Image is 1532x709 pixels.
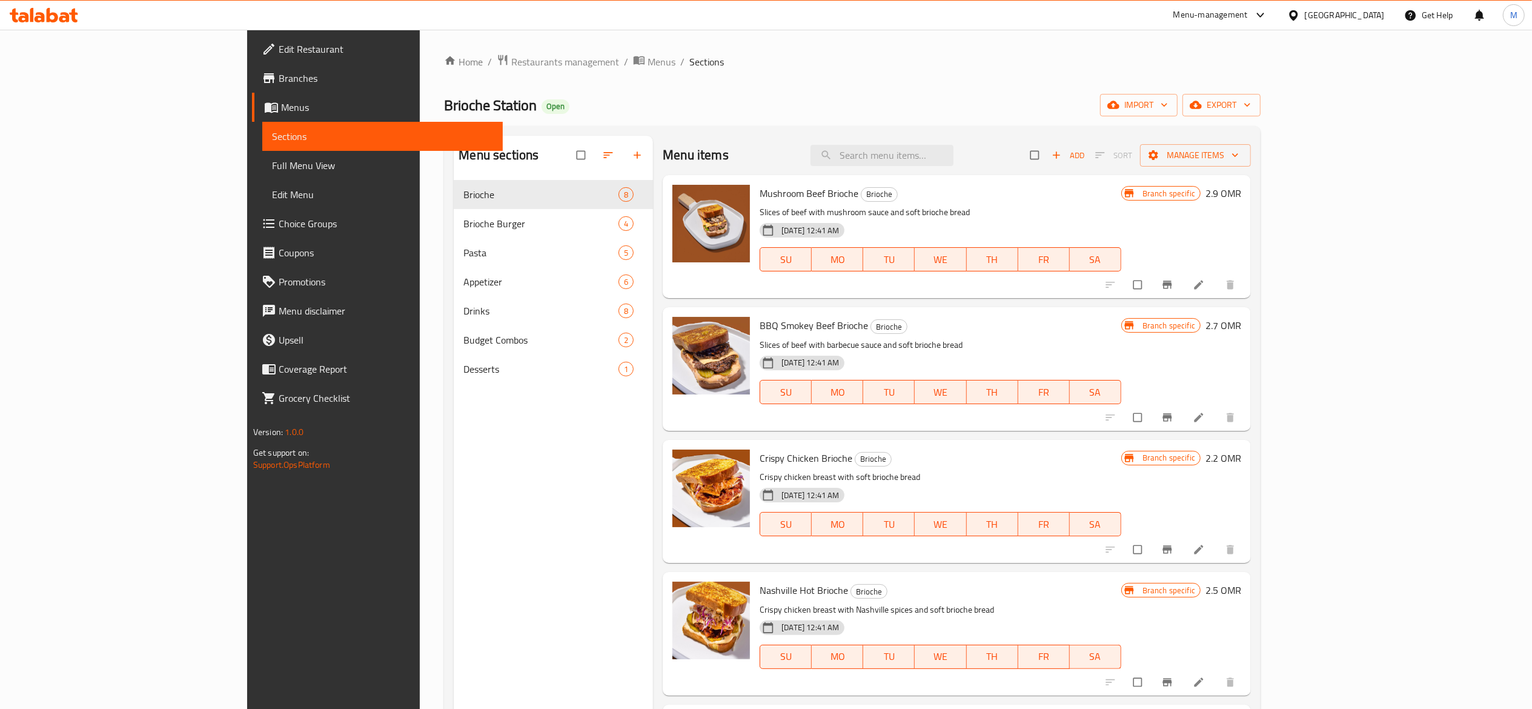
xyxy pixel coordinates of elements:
div: Drinks [463,304,618,318]
div: items [618,362,634,376]
a: Coupons [252,238,503,267]
span: TH [972,384,1013,401]
div: Pasta [463,245,618,260]
a: Menus [633,54,675,70]
button: Branch-specific-item [1154,404,1183,431]
span: Manage items [1150,148,1241,163]
span: FR [1023,648,1065,665]
span: 1.0.0 [285,424,303,440]
button: delete [1217,271,1246,298]
button: delete [1217,669,1246,696]
button: FR [1018,645,1070,669]
span: WE [920,384,961,401]
span: Branch specific [1138,452,1200,464]
span: TH [972,516,1013,533]
span: Brioche [463,187,618,202]
button: TU [863,512,915,536]
span: Edit Restaurant [279,42,493,56]
h6: 2.5 OMR [1205,582,1241,599]
span: Open [542,101,569,112]
button: FR [1018,512,1070,536]
input: search [811,145,953,166]
span: Add [1052,148,1084,162]
button: SA [1070,380,1121,404]
div: items [618,304,634,318]
img: BBQ Smokey Beef Brioche [672,317,750,394]
span: TU [868,251,910,268]
span: WE [920,251,961,268]
span: [DATE] 12:41 AM [777,225,844,236]
span: import [1110,98,1168,113]
a: Upsell [252,325,503,354]
div: items [618,245,634,260]
div: Desserts1 [454,354,653,384]
span: Appetizer [463,275,618,289]
span: Desserts [463,362,618,376]
button: MO [812,645,863,669]
span: Brioche [851,585,887,599]
span: SU [765,516,807,533]
a: Edit menu item [1193,279,1207,291]
button: WE [915,380,966,404]
span: WE [920,648,961,665]
span: Menus [281,100,493,115]
span: Mushroom Beef Brioche [760,184,858,202]
span: Choice Groups [279,216,493,231]
a: Menu disclaimer [252,296,503,325]
button: TU [863,247,915,271]
span: Add item [1049,146,1087,165]
span: Brioche [861,187,897,201]
button: WE [915,512,966,536]
button: TH [967,512,1018,536]
button: export [1182,94,1261,116]
button: delete [1217,536,1246,563]
span: Version: [253,424,283,440]
button: FR [1018,380,1070,404]
span: Select to update [1126,538,1152,561]
a: Sections [262,122,503,151]
span: FR [1023,384,1065,401]
a: Edit Menu [262,180,503,209]
img: Nashville Hot Brioche [672,582,750,659]
nav: breadcrumb [444,54,1261,70]
button: SA [1070,512,1121,536]
span: TH [972,251,1013,268]
a: Edit menu item [1193,676,1207,688]
span: Brioche [871,320,907,334]
h6: 2.2 OMR [1205,450,1241,467]
div: Appetizer6 [454,267,653,296]
button: MO [812,512,863,536]
button: FR [1018,247,1070,271]
span: MO [817,516,858,533]
div: Open [542,99,569,114]
span: Select to update [1126,671,1152,694]
span: MO [817,251,858,268]
a: Menus [252,93,503,122]
button: TH [967,380,1018,404]
a: Support.OpsPlatform [253,457,330,473]
span: SU [765,251,807,268]
button: SA [1070,645,1121,669]
span: MO [817,384,858,401]
span: SA [1075,384,1116,401]
button: Branch-specific-item [1154,536,1183,563]
span: M [1510,8,1517,22]
span: Select section [1023,144,1049,167]
button: MO [812,247,863,271]
span: Edit Menu [272,187,493,202]
button: WE [915,645,966,669]
span: Brioche Burger [463,216,618,231]
span: export [1192,98,1251,113]
a: Edit menu item [1193,411,1207,424]
span: 5 [619,247,633,259]
span: WE [920,516,961,533]
span: Get support on: [253,445,309,461]
span: Coverage Report [279,362,493,376]
span: SA [1075,648,1116,665]
button: TU [863,380,915,404]
span: Restaurants management [511,55,619,69]
span: BBQ Smokey Beef Brioche [760,316,868,335]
